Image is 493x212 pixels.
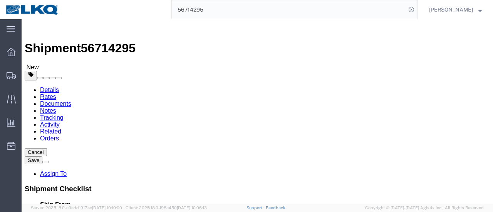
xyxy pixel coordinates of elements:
button: [PERSON_NAME] [429,5,482,14]
iframe: FS Legacy Container [22,19,493,204]
span: Server: 2025.18.0-a0edd1917ac [31,205,122,210]
img: logo [5,4,59,15]
a: Feedback [266,205,285,210]
span: [DATE] 10:10:00 [92,205,122,210]
input: Search for shipment number, reference number [172,0,406,19]
a: Support [246,205,266,210]
span: Marc Metzger [429,5,473,14]
span: Client: 2025.18.0-198a450 [126,205,207,210]
span: Copyright © [DATE]-[DATE] Agistix Inc., All Rights Reserved [365,205,484,211]
span: [DATE] 10:06:13 [177,205,207,210]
